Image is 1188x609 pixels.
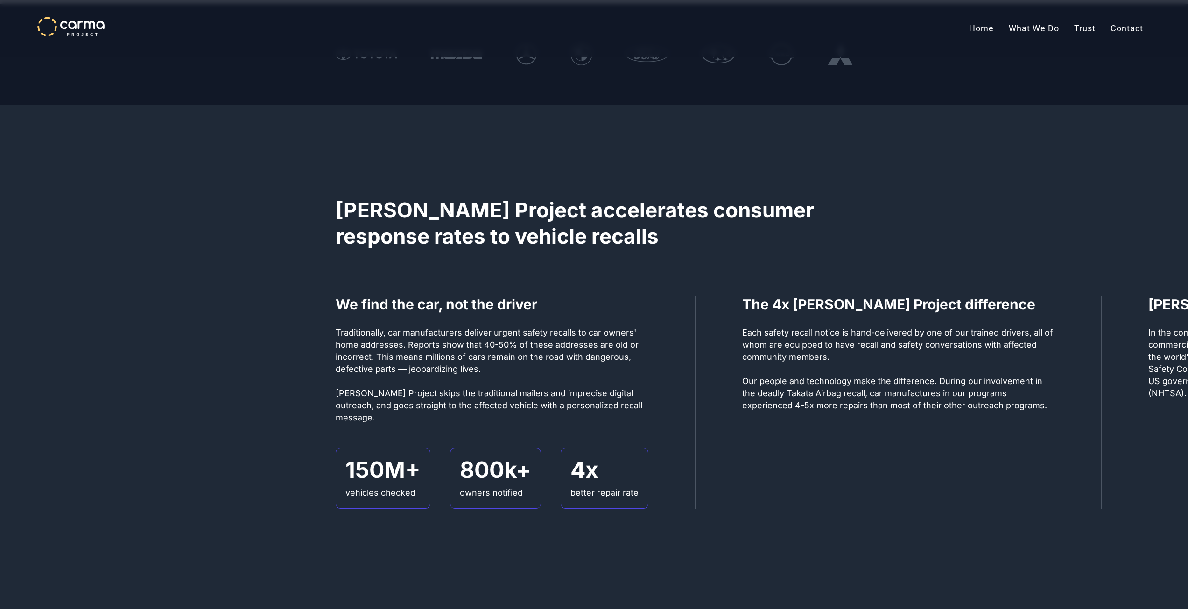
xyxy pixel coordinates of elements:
a: What We Do [1001,17,1067,40]
a: home [37,17,105,36]
h3: We find the car, not the driver [336,296,648,313]
p: 150M+ [345,458,421,482]
p: 4x [570,458,639,482]
a: Contact [1103,17,1151,40]
a: Trust [1067,17,1103,40]
p: 800k+ [460,458,531,482]
p: better repair rate [570,487,639,499]
p: Each safety recall notice is hand-delivered by one of our trained drivers, all of whom are equipp... [742,327,1054,412]
p: Traditionally, car manufacturers deliver urgent safety recalls to car owners' home addresses. Rep... [336,327,648,424]
p: owners notified [460,487,531,499]
h2: [PERSON_NAME] Project accelerates consumer response rates to vehicle recalls [336,197,853,249]
h3: The 4x [PERSON_NAME] Project difference [742,296,1054,313]
p: vehicles checked [345,487,421,499]
a: Home [962,17,1001,40]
